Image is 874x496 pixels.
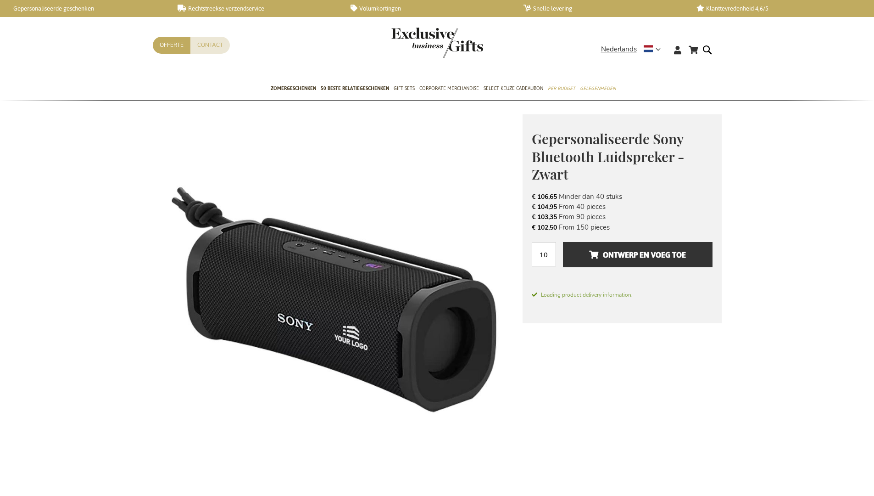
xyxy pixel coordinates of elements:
[563,242,712,267] button: Ontwerp en voeg toe
[532,130,685,183] span: Gepersonaliseerde Sony Bluetooth Luidspreker - Zwart
[419,78,479,101] a: Corporate Merchandise
[5,5,163,12] a: Gepersonaliseerde geschenken
[532,212,713,222] li: From 90 pieces
[548,78,575,101] a: Per Budget
[580,78,616,101] a: Gelegenheden
[419,84,479,93] span: Corporate Merchandise
[532,192,557,201] span: € 106,65
[532,291,713,299] span: Loading product delivery information.
[601,44,667,55] div: Nederlands
[153,114,523,485] img: Personalised Sony Bluetooth Speaker ULT Field 1 - Black
[190,37,230,54] a: Contact
[394,78,415,101] a: Gift Sets
[484,78,543,101] a: Select Keuze Cadeaubon
[271,78,316,101] a: Zomergeschenken
[696,5,855,12] a: Klanttevredenheid 4,6/5
[321,84,389,93] span: 50 beste relatiegeschenken
[391,28,437,58] a: store logo
[532,223,557,232] span: € 102,50
[601,44,637,55] span: Nederlands
[178,5,336,12] a: Rechtstreekse verzendservice
[532,192,713,202] li: Minder dan 40 stuks
[321,78,389,101] a: 50 beste relatiegeschenken
[153,37,190,54] a: Offerte
[391,28,483,58] img: Exclusive Business gifts logo
[394,84,415,93] span: Gift Sets
[532,242,556,266] input: Aantal
[271,84,316,93] span: Zomergeschenken
[484,84,543,93] span: Select Keuze Cadeaubon
[532,213,557,221] span: € 103,35
[548,84,575,93] span: Per Budget
[589,248,686,262] span: Ontwerp en voeg toe
[523,5,682,12] a: Snelle levering
[532,222,713,232] li: From 150 pieces
[351,5,509,12] a: Volumkortingen
[532,203,557,211] span: € 104,95
[580,84,616,93] span: Gelegenheden
[532,202,713,212] li: From 40 pieces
